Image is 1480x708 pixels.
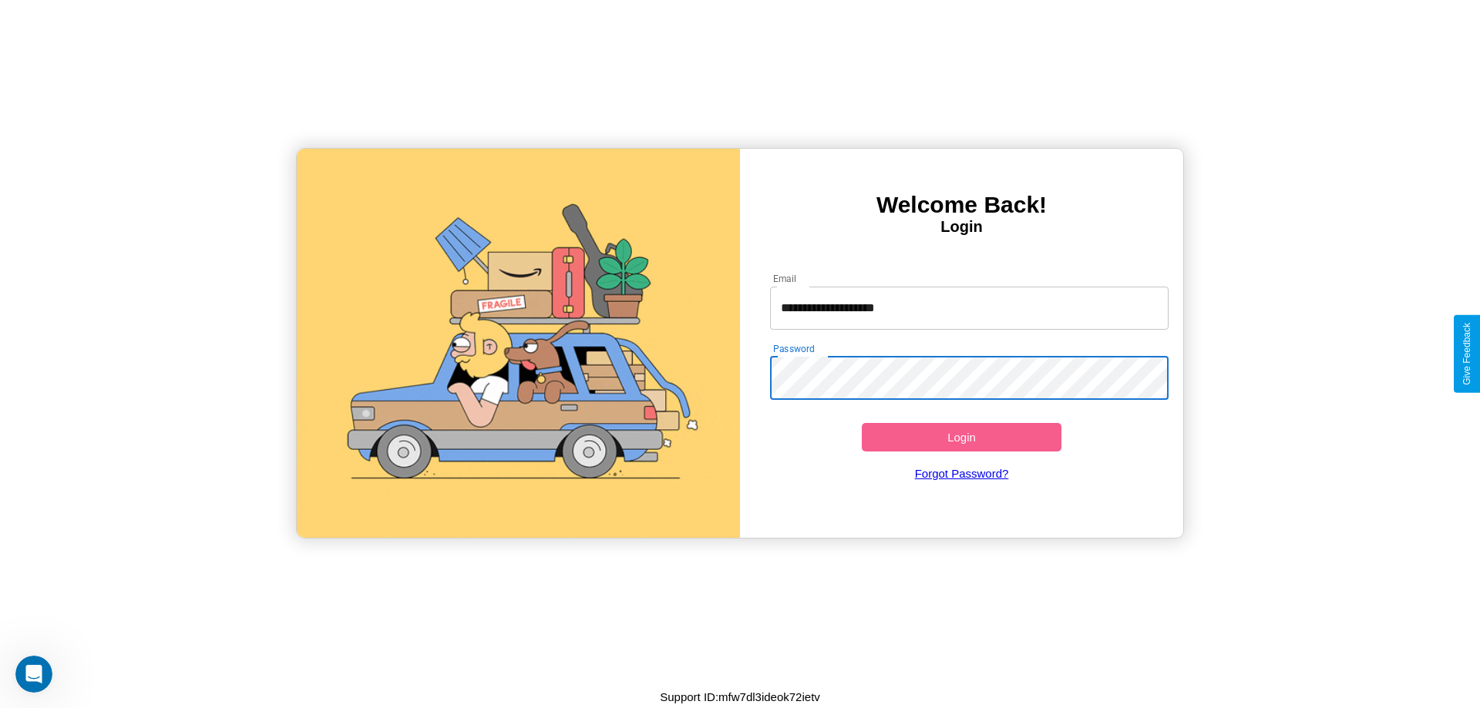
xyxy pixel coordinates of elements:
h3: Welcome Back! [740,192,1183,218]
img: gif [297,149,740,538]
label: Password [773,342,814,355]
button: Login [862,423,1061,451]
div: Give Feedback [1461,323,1472,385]
h4: Login [740,218,1183,236]
a: Forgot Password? [762,451,1162,495]
p: Support ID: mfw7dl3ideok72ietv [660,686,820,707]
label: Email [773,272,797,285]
iframe: Intercom live chat [15,656,52,693]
